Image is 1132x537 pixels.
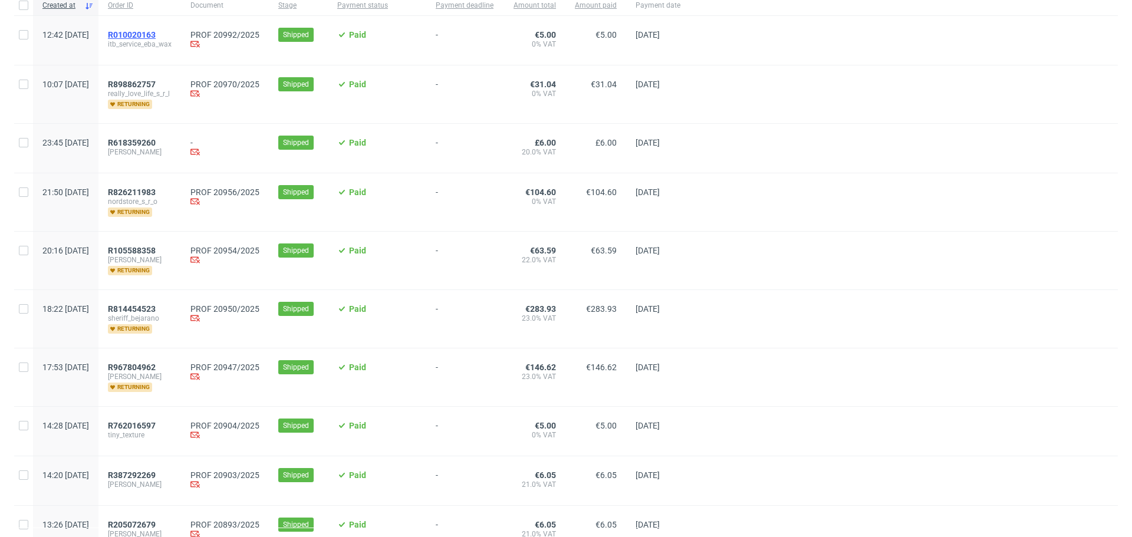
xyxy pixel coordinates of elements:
span: €31.04 [530,80,556,89]
span: - [436,187,493,217]
span: Shipped [283,245,309,256]
span: 14:20 [DATE] [42,470,89,480]
span: [PERSON_NAME] [108,480,172,489]
span: - [436,470,493,491]
span: €146.62 [586,363,617,372]
span: Paid [349,138,366,147]
span: 21:50 [DATE] [42,187,89,197]
span: [DATE] [636,30,660,39]
span: €63.59 [530,246,556,255]
span: €6.05 [595,520,617,529]
span: 20.0% VAT [512,147,556,157]
span: 20:16 [DATE] [42,246,89,255]
span: €31.04 [591,80,617,89]
span: €146.62 [525,363,556,372]
span: nordstore_s_r_o [108,197,172,206]
span: Payment date [636,1,680,11]
span: Paid [349,187,366,197]
span: Payment status [337,1,417,11]
span: 22.0% VAT [512,255,556,265]
span: 23.0% VAT [512,372,556,381]
span: R387292269 [108,470,156,480]
span: Shipped [283,304,309,314]
a: R387292269 [108,470,158,480]
span: 10:07 [DATE] [42,80,89,89]
span: €63.59 [591,246,617,255]
a: R967804962 [108,363,158,372]
a: PROF 20970/2025 [190,80,259,89]
span: R105588358 [108,246,156,255]
a: R105588358 [108,246,158,255]
a: PROF 20954/2025 [190,246,259,255]
a: PROF 20904/2025 [190,421,259,430]
span: Paid [349,246,366,255]
span: R205072679 [108,520,156,529]
span: €104.60 [586,187,617,197]
a: PROF 20950/2025 [190,304,259,314]
div: - [190,138,259,159]
a: R618359260 [108,138,158,147]
span: returning [108,266,152,275]
span: Paid [349,363,366,372]
span: Paid [349,470,366,480]
span: Order ID [108,1,172,11]
span: Shipped [283,362,309,373]
span: [PERSON_NAME] [108,147,172,157]
span: Paid [349,421,366,430]
a: R826211983 [108,187,158,197]
a: PROF 20956/2025 [190,187,259,197]
span: - [436,80,493,109]
span: €5.00 [535,30,556,39]
span: €5.00 [595,421,617,430]
span: Document [190,1,259,11]
span: €283.93 [525,304,556,314]
span: - [436,138,493,159]
a: R898862757 [108,80,158,89]
span: €6.05 [595,470,617,480]
span: [DATE] [636,421,660,430]
span: Created at [42,1,80,11]
span: - [436,304,493,334]
span: returning [108,100,152,109]
span: 17:53 [DATE] [42,363,89,372]
span: - [436,363,493,392]
a: R814454523 [108,304,158,314]
a: PROF 20903/2025 [190,470,259,480]
span: [DATE] [636,363,660,372]
span: Amount paid [575,1,617,11]
span: 0% VAT [512,197,556,206]
span: returning [108,207,152,217]
span: €6.05 [535,520,556,529]
span: [DATE] [636,470,660,480]
span: tiny_texture [108,430,172,440]
span: Shipped [283,519,309,530]
span: 0% VAT [512,89,556,98]
span: R967804962 [108,363,156,372]
span: [PERSON_NAME] [108,255,172,265]
span: 23.0% VAT [512,314,556,323]
span: 0% VAT [512,430,556,440]
span: R814454523 [108,304,156,314]
span: €104.60 [525,187,556,197]
span: Shipped [283,29,309,40]
span: [PERSON_NAME] [108,372,172,381]
span: Paid [349,80,366,89]
span: Shipped [283,470,309,480]
span: Paid [349,520,366,529]
a: PROF 20992/2025 [190,30,259,39]
a: R010020163 [108,30,158,39]
span: returning [108,383,152,392]
span: €5.00 [535,421,556,430]
a: R762016597 [108,421,158,430]
span: 13:26 [DATE] [42,520,89,529]
span: - [436,246,493,275]
span: £6.00 [535,138,556,147]
span: [DATE] [636,520,660,529]
span: - [436,30,493,51]
span: 18:22 [DATE] [42,304,89,314]
span: really_love_life_s_r_l [108,89,172,98]
span: Shipped [283,187,309,197]
span: 21.0% VAT [512,480,556,489]
span: €5.00 [595,30,617,39]
span: [DATE] [636,80,660,89]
